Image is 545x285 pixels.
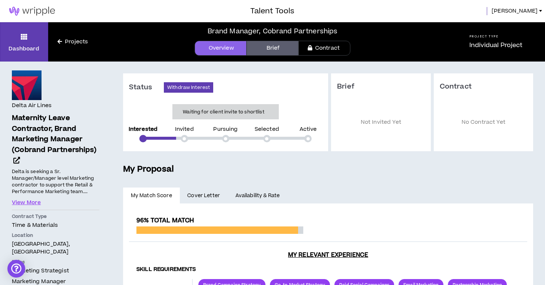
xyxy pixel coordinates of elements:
[228,188,287,204] a: Availability & Rate
[337,102,425,143] p: Not Invited Yet
[175,127,194,132] p: Invited
[129,251,527,259] h3: My Relevant Experience
[123,188,180,204] a: My Match Score
[250,6,294,17] h3: Talent Tools
[12,168,99,196] p: Delta is seeking a Sr. Manager/Manager level Marketing contractor to support the Retail & Perform...
[12,267,69,275] span: Marketing Strategist
[164,82,213,93] button: Withdraw Interest
[48,38,97,46] a: Projects
[129,83,164,92] h3: Status
[9,45,39,53] p: Dashboard
[255,127,279,132] p: Selected
[195,41,247,56] a: Overview
[440,82,528,91] h3: Contract
[183,108,264,116] p: Waiting for client invite to shortlist
[213,127,238,132] p: Pursuing
[7,260,25,278] div: Open Intercom Messenger
[440,102,528,143] p: No Contract Yet
[469,34,523,39] h5: Project Type
[247,41,298,56] a: Brief
[136,266,520,273] h4: Skill Requirements
[469,41,523,50] p: Individual Project
[298,41,350,56] a: Contract
[136,216,194,225] span: 96% Total Match
[12,102,52,110] h4: Delta Air Lines
[300,127,317,132] p: Active
[12,232,99,239] p: Location
[12,213,99,220] p: Contract Type
[12,113,99,166] a: Maternity Leave Contractor, Brand Marketing Manager (Cobrand Partnerships)
[12,113,96,155] span: Maternity Leave Contractor, Brand Marketing Manager (Cobrand Partnerships)
[12,259,99,265] p: Roles
[129,127,158,132] p: Interested
[337,82,425,91] h3: Brief
[12,199,41,207] button: View More
[187,192,220,200] span: Cover Letter
[12,240,99,256] p: [GEOGRAPHIC_DATA], [GEOGRAPHIC_DATA]
[123,163,533,176] h5: My Proposal
[208,26,338,36] div: Brand Manager, Cobrand Partnerships
[492,7,538,15] span: [PERSON_NAME]
[12,221,99,229] p: Time & Materials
